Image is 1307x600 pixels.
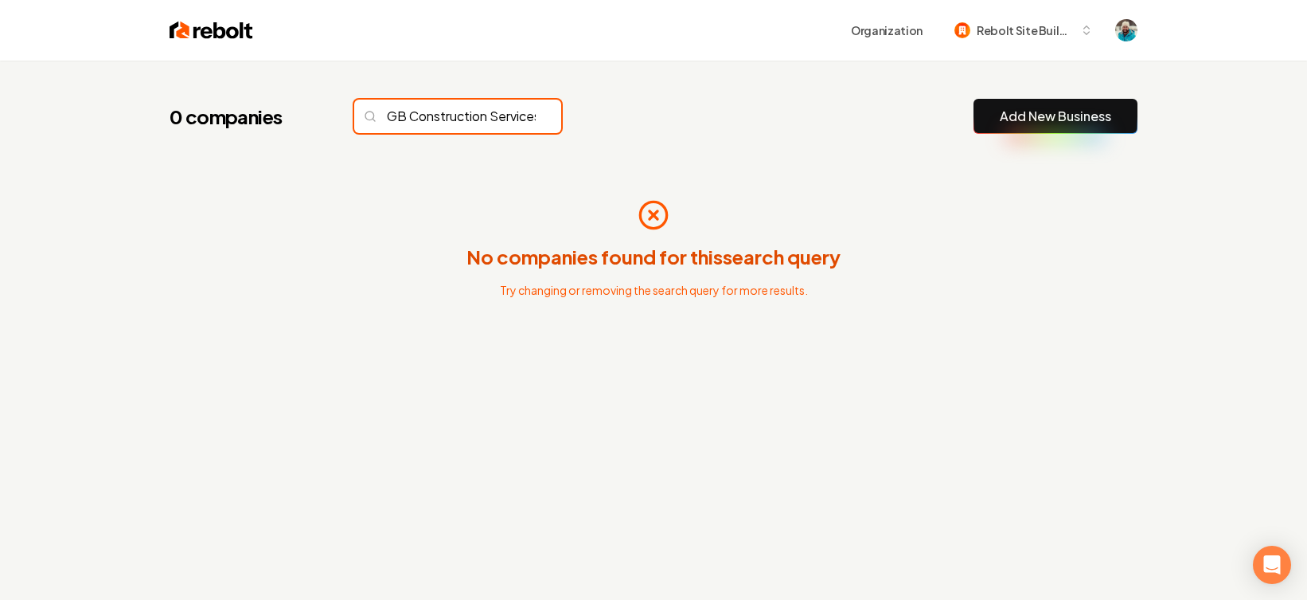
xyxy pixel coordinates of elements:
p: No companies found for this search query [466,244,841,269]
div: Open Intercom Messenger [1253,546,1291,584]
img: Rebolt Site Builder [954,22,970,38]
a: Add New Business [1000,107,1111,126]
button: Add New Business [973,99,1137,134]
p: Try changing or removing the search query for more results. [500,282,808,298]
h1: 0 companies [170,104,322,129]
button: Open user button [1115,19,1137,41]
input: Search... [354,100,561,133]
img: Rebolt Logo [170,19,253,41]
img: Breno Sales [1115,19,1137,41]
span: Rebolt Site Builder [977,22,1074,39]
button: Organization [841,16,932,45]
